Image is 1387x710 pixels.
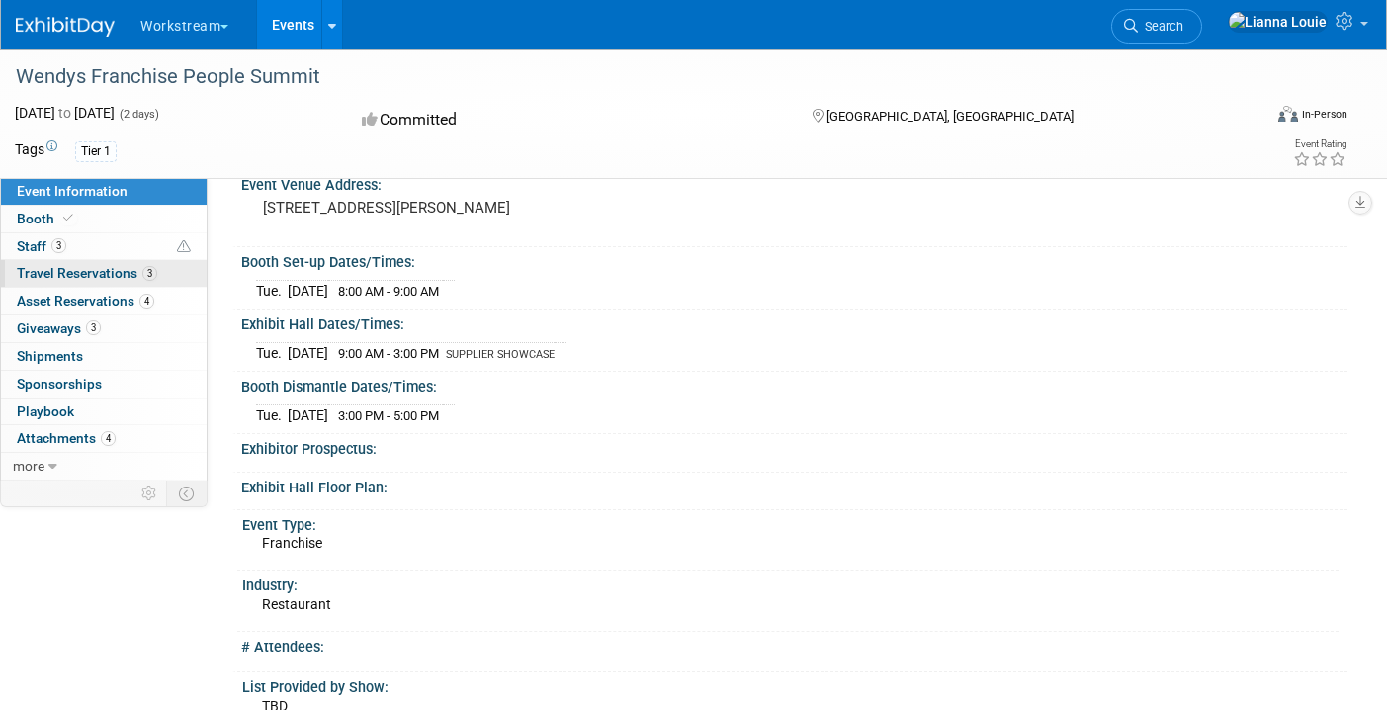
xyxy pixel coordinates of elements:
[167,481,208,506] td: Toggle Event Tabs
[17,403,74,419] span: Playbook
[17,211,77,226] span: Booth
[17,183,128,199] span: Event Information
[9,59,1234,95] div: Wendys Franchise People Summit
[446,348,555,361] span: SUPPLIER SHOWCASE
[242,571,1339,595] div: Industry:
[15,139,57,162] td: Tags
[1,315,207,342] a: Giveaways3
[16,17,115,37] img: ExhibitDay
[132,481,167,506] td: Personalize Event Tab Strip
[241,170,1347,195] div: Event Venue Address:
[63,213,73,223] i: Booth reservation complete
[17,376,102,392] span: Sponsorships
[338,346,439,361] span: 9:00 AM - 3:00 PM
[1,371,207,398] a: Sponsorships
[17,430,116,446] span: Attachments
[1,206,207,232] a: Booth
[241,310,1347,334] div: Exhibit Hall Dates/Times:
[55,105,74,121] span: to
[1111,9,1202,44] a: Search
[1,425,207,452] a: Attachments4
[263,199,680,217] pre: [STREET_ADDRESS][PERSON_NAME]
[51,238,66,253] span: 3
[75,141,117,162] div: Tier 1
[17,348,83,364] span: Shipments
[356,103,780,137] div: Committed
[1,453,207,480] a: more
[1150,103,1347,133] div: Event Format
[826,109,1074,124] span: [GEOGRAPHIC_DATA], [GEOGRAPHIC_DATA]
[262,596,331,612] span: Restaurant
[242,510,1339,535] div: Event Type:
[241,372,1347,397] div: Booth Dismantle Dates/Times:
[1278,106,1298,122] img: Format-Inperson.png
[1,343,207,370] a: Shipments
[241,434,1347,459] div: Exhibitor Prospectus:
[1,233,207,260] a: Staff3
[118,108,159,121] span: (2 days)
[1,260,207,287] a: Travel Reservations3
[86,320,101,335] span: 3
[17,265,157,281] span: Travel Reservations
[1228,11,1328,33] img: Lianna Louie
[256,405,288,426] td: Tue.
[262,535,322,551] span: Franchise
[288,281,328,302] td: [DATE]
[13,458,44,474] span: more
[241,247,1347,272] div: Booth Set-up Dates/Times:
[1,178,207,205] a: Event Information
[256,343,288,364] td: Tue.
[256,281,288,302] td: Tue.
[242,672,1339,697] div: List Provided by Show:
[1,399,207,425] a: Playbook
[1293,139,1346,149] div: Event Rating
[1,288,207,314] a: Asset Reservations4
[338,284,439,299] span: 8:00 AM - 9:00 AM
[177,238,191,256] span: Potential Scheduling Conflict -- at least one attendee is tagged in another overlapping event.
[101,431,116,446] span: 4
[142,266,157,281] span: 3
[139,294,154,309] span: 4
[338,408,439,423] span: 3:00 PM - 5:00 PM
[15,105,115,121] span: [DATE] [DATE]
[241,632,1347,657] div: # Attendees:
[288,405,328,426] td: [DATE]
[288,343,328,364] td: [DATE]
[17,320,101,336] span: Giveaways
[241,473,1347,497] div: Exhibit Hall Floor Plan:
[17,293,154,309] span: Asset Reservations
[1138,19,1183,34] span: Search
[17,238,66,254] span: Staff
[1301,107,1347,122] div: In-Person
